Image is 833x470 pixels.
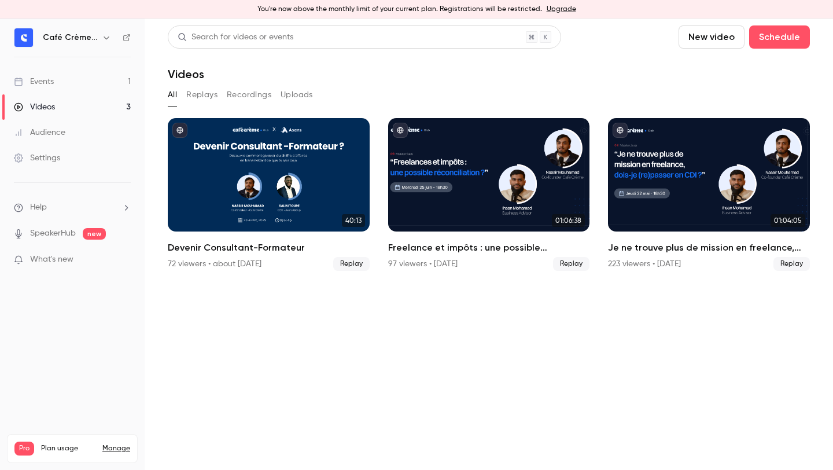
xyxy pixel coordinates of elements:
span: Pro [14,442,34,456]
li: Devenir Consultant-Formateur [168,118,370,271]
span: Replay [553,257,589,271]
span: Plan usage [41,444,95,453]
button: All [168,86,177,104]
a: Upgrade [547,5,576,14]
span: Replay [333,257,370,271]
a: 40:13Devenir Consultant-Formateur72 viewers • about [DATE]Replay [168,118,370,271]
span: new [83,228,106,240]
h2: Devenir Consultant-Formateur [168,241,370,255]
div: Events [14,76,54,87]
button: Replays [186,86,218,104]
span: What's new [30,254,73,266]
div: 72 viewers • about [DATE] [168,258,261,270]
h2: Je ne trouve plus de mission en freelance, dois-je (re)passer en CDI ? [MASTERCLASS] [608,241,810,255]
a: 01:06:38Freelance et impôts : une possible réconciliation ? [MASTERCLASS]97 viewers • [DATE]Replay [388,118,590,271]
button: published [613,123,628,138]
button: published [172,123,187,138]
div: Audience [14,127,65,138]
div: Videos [14,101,55,113]
h1: Videos [168,67,204,81]
ul: Videos [168,118,810,271]
li: Freelance et impôts : une possible réconciliation ? [MASTERCLASS] [388,118,590,271]
button: Recordings [227,86,271,104]
div: 97 viewers • [DATE] [388,258,458,270]
a: 01:04:05Je ne trouve plus de mission en freelance, dois-je (re)passer en CDI ? [MASTERCLASS]223 v... [608,118,810,271]
h6: Café Crème Club [43,32,97,43]
h2: Freelance et impôts : une possible réconciliation ? [MASTERCLASS] [388,241,590,255]
div: Search for videos or events [178,31,293,43]
div: Settings [14,152,60,164]
li: Je ne trouve plus de mission en freelance, dois-je (re)passer en CDI ? [MASTERCLASS] [608,118,810,271]
span: Replay [773,257,810,271]
span: Help [30,201,47,214]
button: published [393,123,408,138]
span: 40:13 [342,214,365,227]
span: 01:04:05 [771,214,805,227]
a: SpeakerHub [30,227,76,240]
div: 223 viewers • [DATE] [608,258,681,270]
img: Café Crème Club [14,28,33,47]
a: Manage [102,444,130,453]
button: New video [679,25,744,49]
section: Videos [168,25,810,463]
button: Schedule [749,25,810,49]
li: help-dropdown-opener [14,201,131,214]
button: Uploads [281,86,313,104]
span: 01:06:38 [552,214,585,227]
